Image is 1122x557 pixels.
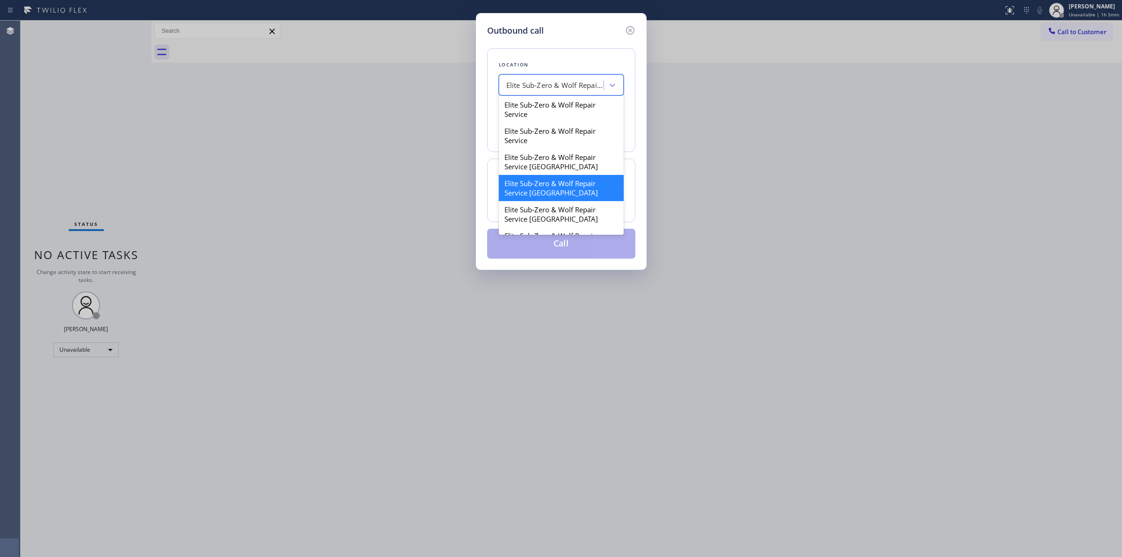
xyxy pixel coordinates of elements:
[499,60,624,70] div: Location
[499,149,624,175] div: Elite Sub-Zero & Wolf Repair Service [GEOGRAPHIC_DATA]
[487,24,544,37] h5: Outbound call
[499,96,624,123] div: Elite Sub-Zero & Wolf Repair Service
[499,123,624,149] div: Elite Sub-Zero & Wolf Repair Service
[487,229,635,259] button: Call
[506,80,604,91] div: Elite Sub-Zero & Wolf Repair Service [GEOGRAPHIC_DATA]
[499,175,624,201] div: Elite Sub-Zero & Wolf Repair Service [GEOGRAPHIC_DATA]
[499,227,624,253] div: Elite Sub-Zero & Wolf Repair Service [US_STATE]
[499,201,624,227] div: Elite Sub-Zero & Wolf Repair Service [GEOGRAPHIC_DATA]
